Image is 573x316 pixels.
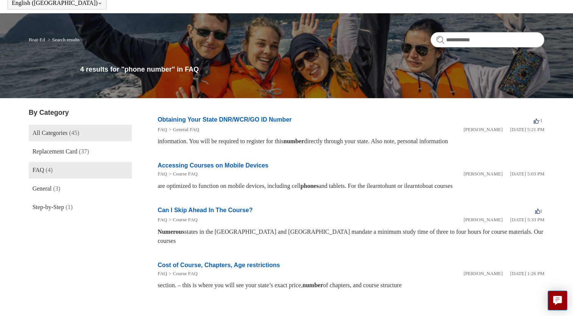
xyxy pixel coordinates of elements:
div: information. You will be required to register for this directly through your state. Also note, pe... [158,137,544,146]
a: Cost of Course, Chapters, Age restrictions [158,262,280,268]
span: -1 [534,117,543,123]
em: Numerous [158,228,184,235]
h1: 4 results for "phone number" in FAQ [80,64,545,75]
a: FAQ [158,217,167,222]
span: Step-by-Step [33,204,64,210]
li: Boat-Ed [29,37,47,42]
button: Live chat [548,291,567,310]
li: FAQ [158,216,167,224]
a: Course FAQ [173,271,197,276]
a: Step-by-Step (1) [29,199,132,216]
a: All Categories (45) [29,125,132,141]
span: FAQ [33,167,44,173]
a: Course FAQ [173,171,197,177]
div: section. – this is where you will see your state’s exact price, of chapters, and course structure [158,281,544,290]
time: 01/05/2024, 17:33 [510,217,544,222]
span: All Categories [33,130,68,136]
li: Search results [46,37,80,42]
em: number [303,282,323,288]
a: FAQ [158,127,167,132]
span: Replacement Card [33,148,78,155]
a: Course FAQ [173,217,197,222]
li: FAQ [158,270,167,277]
time: 05/09/2024, 13:26 [510,271,544,276]
a: Can I Skip Ahead In The Course? [158,207,253,213]
time: 01/05/2024, 17:03 [510,171,544,177]
em: phones [300,183,319,189]
time: 01/05/2024, 17:21 [510,127,544,132]
h3: By Category [29,108,132,118]
span: (3) [53,185,60,192]
input: Search [431,32,544,47]
li: FAQ [158,170,167,178]
a: Accessing Courses on Mobile Devices [158,162,269,169]
a: FAQ [158,171,167,177]
span: (37) [79,148,89,155]
a: FAQ [158,271,167,276]
div: states in the [GEOGRAPHIC_DATA] and [GEOGRAPHIC_DATA] mandate a minimum study time of three to fo... [158,227,544,246]
span: (1) [66,204,73,210]
li: General FAQ [167,126,199,133]
li: Course FAQ [167,270,197,277]
li: [PERSON_NAME] [464,270,503,277]
a: Replacement Card (37) [29,143,132,160]
span: General [33,185,52,192]
li: Course FAQ [167,170,197,178]
li: Course FAQ [167,216,197,224]
a: General (3) [29,180,132,197]
li: FAQ [158,126,167,133]
a: General FAQ [173,127,199,132]
em: number [283,138,304,144]
span: (4) [45,167,53,173]
span: 1 [535,208,543,214]
span: (45) [69,130,80,136]
a: FAQ (4) [29,162,132,178]
li: [PERSON_NAME] [464,126,503,133]
li: [PERSON_NAME] [464,216,503,224]
li: [PERSON_NAME] [464,170,503,178]
a: Obtaining Your State DNR/WCR/GO ID Number [158,116,292,123]
a: Boat-Ed [29,37,45,42]
div: are optimized to function on mobile devices, including cell and tablets. For the ilearntohunt or ... [158,181,544,191]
